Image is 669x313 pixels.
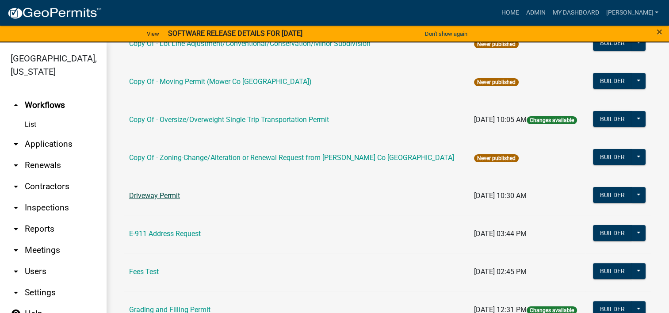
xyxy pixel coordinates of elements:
[11,224,21,234] i: arrow_drop_down
[11,160,21,171] i: arrow_drop_down
[11,266,21,277] i: arrow_drop_down
[474,267,527,276] span: [DATE] 02:45 PM
[129,153,454,162] a: Copy Of - Zoning-Change/Alteration or Renewal Request from [PERSON_NAME] Co [GEOGRAPHIC_DATA]
[474,229,527,238] span: [DATE] 03:44 PM
[129,267,159,276] a: Fees Test
[11,139,21,149] i: arrow_drop_down
[593,263,632,279] button: Builder
[129,39,371,48] a: Copy Of - Lot Line Adjustment/Conventional/Conservation/Minor Subdivision
[593,73,632,89] button: Builder
[129,77,312,86] a: Copy Of - Moving Permit (Mower Co [GEOGRAPHIC_DATA])
[11,287,21,298] i: arrow_drop_down
[527,116,577,124] span: Changes available
[474,115,527,124] span: [DATE] 10:05 AM
[474,78,519,86] span: Never published
[168,29,302,38] strong: SOFTWARE RELEASE DETAILS FOR [DATE]
[129,115,329,124] a: Copy Of - Oversize/Overweight Single Trip Transportation Permit
[657,26,662,38] span: ×
[593,187,632,203] button: Builder
[657,27,662,37] button: Close
[474,154,519,162] span: Never published
[129,229,201,238] a: E-911 Address Request
[143,27,163,41] a: View
[11,245,21,256] i: arrow_drop_down
[593,111,632,127] button: Builder
[497,4,522,21] a: Home
[474,40,519,48] span: Never published
[549,4,602,21] a: My Dashboard
[593,149,632,165] button: Builder
[421,27,471,41] button: Don't show again
[129,191,180,200] a: Driveway Permit
[593,35,632,51] button: Builder
[522,4,549,21] a: Admin
[11,100,21,111] i: arrow_drop_up
[474,191,527,200] span: [DATE] 10:30 AM
[11,202,21,213] i: arrow_drop_down
[11,181,21,192] i: arrow_drop_down
[602,4,662,21] a: [PERSON_NAME]
[593,225,632,241] button: Builder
